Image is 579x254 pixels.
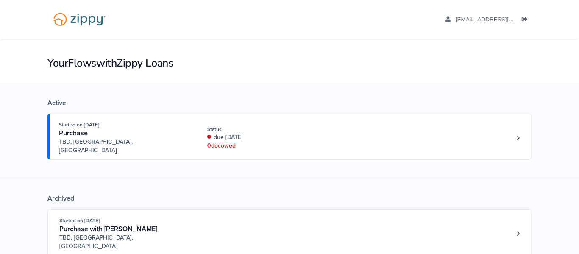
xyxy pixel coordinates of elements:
h1: Your Flows with Zippy Loans [47,56,532,70]
a: Open loan 4214537 [47,114,532,160]
div: Status [207,126,320,133]
div: Active [47,99,532,107]
a: Loan number 4205136 [512,227,524,240]
div: Archived [47,194,532,203]
span: Purchase [59,129,88,137]
span: TBD, [GEOGRAPHIC_DATA], [GEOGRAPHIC_DATA] [59,234,189,251]
span: 83mommas3@gmail.com [456,16,553,22]
span: Started on [DATE] [59,122,99,128]
a: edit profile [445,16,553,25]
img: Logo [48,8,111,30]
div: 0 doc owed [207,142,320,150]
span: Started on [DATE] [59,218,100,223]
span: Purchase with [PERSON_NAME] [59,225,157,233]
a: Loan number 4214537 [512,131,524,144]
span: TBD, [GEOGRAPHIC_DATA], [GEOGRAPHIC_DATA] [59,138,188,155]
a: Log out [522,16,531,25]
div: due [DATE] [207,133,320,142]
